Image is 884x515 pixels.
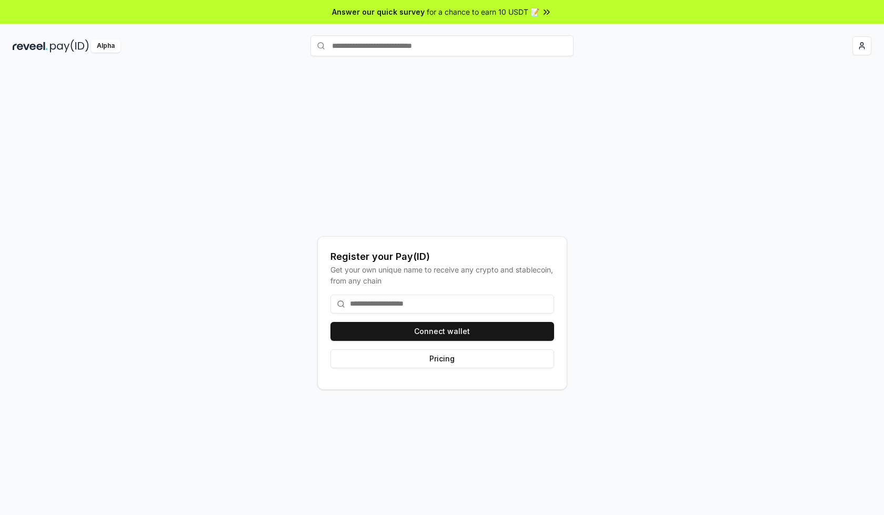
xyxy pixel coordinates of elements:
[330,249,554,264] div: Register your Pay(ID)
[330,264,554,286] div: Get your own unique name to receive any crypto and stablecoin, from any chain
[91,39,120,53] div: Alpha
[332,6,425,17] span: Answer our quick survey
[427,6,539,17] span: for a chance to earn 10 USDT 📝
[13,39,48,53] img: reveel_dark
[330,349,554,368] button: Pricing
[50,39,89,53] img: pay_id
[330,322,554,341] button: Connect wallet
